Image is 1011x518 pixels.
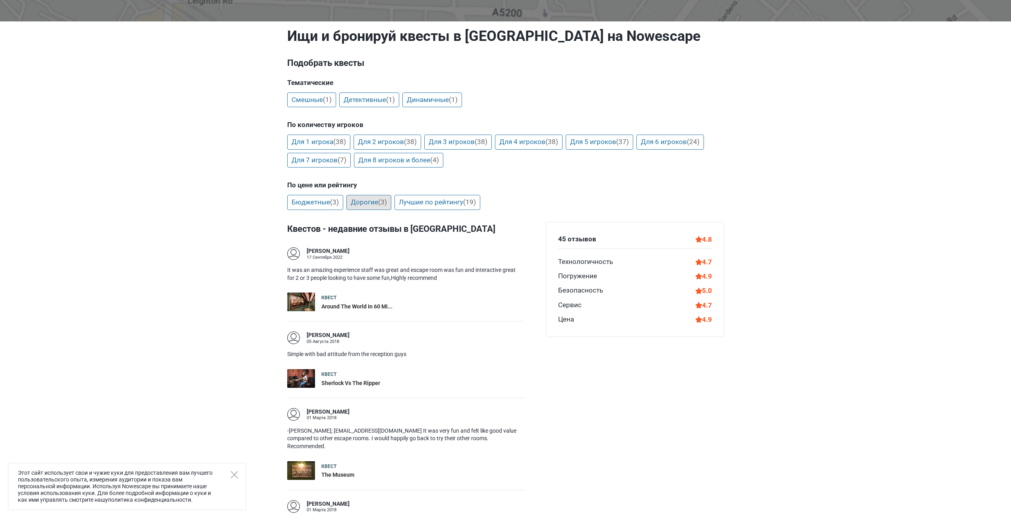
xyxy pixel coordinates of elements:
span: (1) [386,96,395,104]
h5: Тематические [287,79,724,87]
a: Для 3 игроков(38) [424,135,492,150]
p: -[PERSON_NAME]; [EMAIL_ADDRESS][DOMAIN_NAME] It was very fun and felt like good value compared to... [287,427,524,451]
span: (3) [378,198,387,206]
span: (37) [616,138,629,146]
div: 45 отзывов [558,234,596,245]
p: It was an amazing experience staff was great and escape room was fun and interactive great for 2 ... [287,266,524,282]
a: Для 2 игроков(38) [354,135,421,150]
a: Для 1 игрока(38) [287,135,350,150]
div: Цена [558,314,574,325]
a: Для 5 игроков(37) [566,135,633,150]
span: (4) [430,156,439,164]
span: (1) [449,96,458,104]
span: (38) [475,138,487,146]
a: Бюджетные(3) [287,195,343,210]
div: [PERSON_NAME] [307,500,350,508]
div: 17 Сентября 2022 [307,255,350,260]
span: (1) [323,96,332,104]
span: (7) [338,156,346,164]
div: Этот сайт использует свои и чужие куки для предоставления вам лучшего пользовательского опыта, из... [8,463,246,510]
div: [PERSON_NAME] [307,247,350,255]
div: [PERSON_NAME] [307,331,350,339]
img: Sherlock Vs The Ripper [287,369,315,388]
div: 5.0 [696,285,712,296]
a: Для 8 игроков и более(4) [354,153,443,168]
div: [PERSON_NAME] [307,408,350,416]
div: Сервис [558,300,582,310]
a: The Museum Квест The Museum [287,461,524,480]
span: (24) [687,138,700,146]
div: 01 Марта 2018 [307,416,350,420]
div: 01 Марта 2018 [307,508,350,512]
div: Квест [321,295,392,301]
h1: Ищи и бронируй квесты в [GEOGRAPHIC_DATA] на Nowescape [287,27,724,45]
img: The Museum [287,461,315,480]
span: (19) [463,198,476,206]
a: Смешные(1) [287,92,336,108]
span: (38) [545,138,558,146]
div: 4.7 [696,300,712,310]
div: Квест [321,463,354,470]
a: Для 6 игроков(24) [636,135,704,150]
a: Дорогие(3) [346,195,391,210]
a: Для 7 игроков(7) [287,153,351,168]
span: (38) [404,138,417,146]
p: Simple with bad attitude from the reception guys [287,350,524,358]
a: Для 4 игроков(38) [495,135,563,150]
h3: Квестов - недавние отзывы в [GEOGRAPHIC_DATA] [287,222,539,236]
span: (3) [330,198,339,206]
div: Погружение [558,271,597,281]
div: 05 Августа 2018 [307,339,350,344]
h5: По цене или рейтингу [287,181,724,189]
div: Технологичность [558,257,613,267]
div: Sherlock Vs The Ripper [321,379,380,387]
button: Close [231,471,238,478]
a: Детективные(1) [339,92,399,108]
div: 4.9 [696,271,712,281]
a: Динамичные(1) [402,92,462,108]
div: 4.9 [696,314,712,325]
div: Around The World In 60 Mi... [321,303,392,311]
h5: По количеству игроков [287,121,724,129]
div: Безопасность [558,285,603,296]
h3: Подобрать квесты [287,57,724,69]
a: Лучшие по рейтингу(19) [394,195,480,210]
div: Квест [321,371,380,378]
div: 4.7 [696,257,712,267]
div: 4.8 [696,234,712,245]
a: Around The World In 60 Minutes Квест Around The World In 60 Mi... [287,293,524,311]
div: The Museum [321,471,354,479]
img: Around The World In 60 Minutes [287,293,315,311]
span: (38) [333,138,346,146]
